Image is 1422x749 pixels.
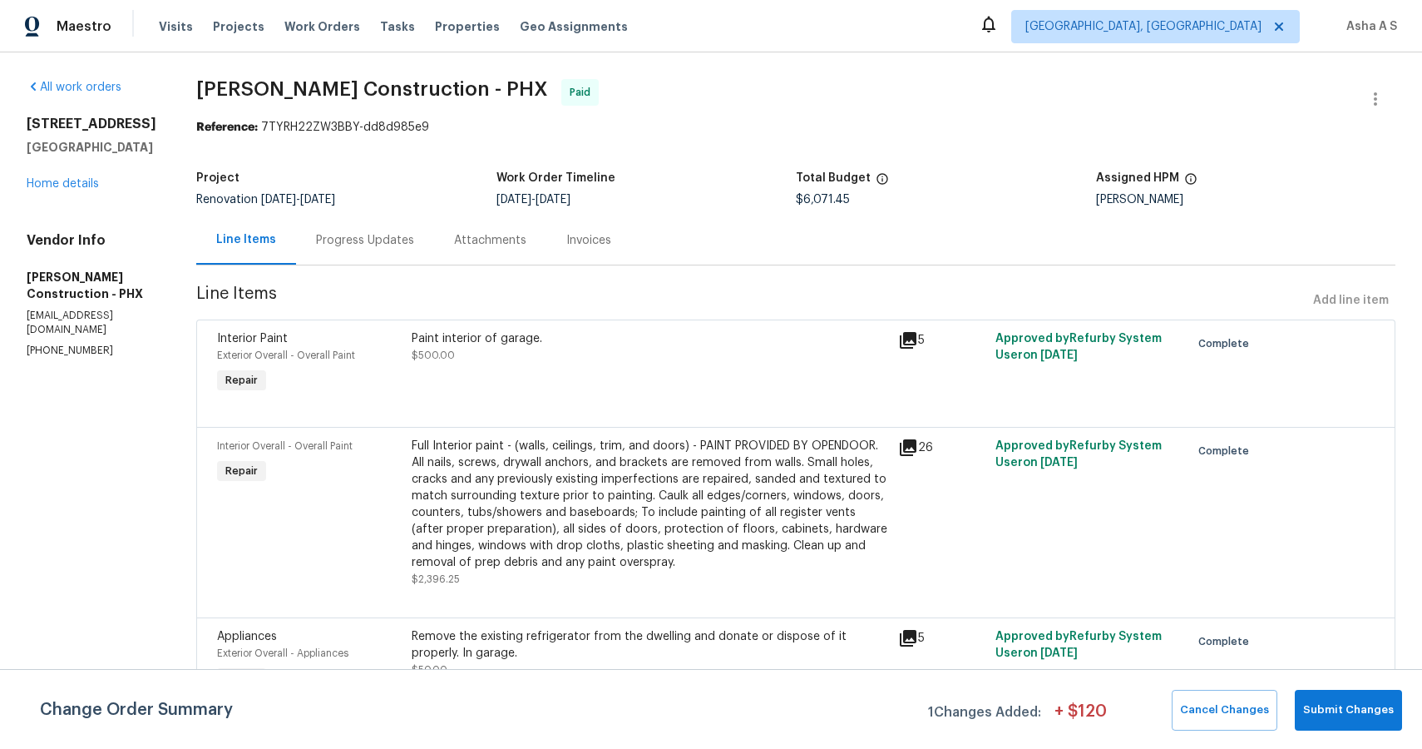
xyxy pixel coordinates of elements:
[217,631,277,642] span: Appliances
[196,119,1395,136] div: 7TYRH22ZW3BBY-dd8d985e9
[213,18,264,35] span: Projects
[27,178,99,190] a: Home details
[995,631,1162,659] span: Approved by Refurby System User on
[216,231,276,248] div: Line Items
[435,18,500,35] span: Properties
[40,690,233,731] span: Change Order Summary
[1096,172,1179,184] h5: Assigned HPM
[196,285,1306,316] span: Line Items
[412,350,455,360] span: $500.00
[1295,690,1402,731] button: Submit Changes
[219,372,264,389] span: Repair
[496,194,570,206] span: -
[412,628,888,662] div: Remove the existing refrigerator from the dwelling and donate or dispose of it properly. In garage.
[217,648,348,658] span: Exterior Overall - Appliances
[796,194,850,206] span: $6,071.45
[27,139,156,156] h5: [GEOGRAPHIC_DATA]
[27,309,156,337] p: [EMAIL_ADDRESS][DOMAIN_NAME]
[219,463,264,479] span: Repair
[1198,633,1256,650] span: Complete
[1054,703,1107,731] span: + $ 120
[196,194,335,206] span: Renovation
[536,194,570,206] span: [DATE]
[995,333,1162,361] span: Approved by Refurby System User on
[27,82,121,93] a: All work orders
[217,333,288,345] span: Interior Paint
[1040,647,1078,659] span: [DATE]
[412,665,447,675] span: $50.00
[27,269,156,302] h5: [PERSON_NAME] Construction - PHX
[1303,701,1394,720] span: Submit Changes
[496,172,615,184] h5: Work Order Timeline
[159,18,193,35] span: Visits
[566,232,611,249] div: Invoices
[412,574,460,584] span: $2,396.25
[496,194,531,206] span: [DATE]
[261,194,296,206] span: [DATE]
[570,84,597,101] span: Paid
[520,18,628,35] span: Geo Assignments
[1096,194,1396,206] div: [PERSON_NAME]
[196,79,548,99] span: [PERSON_NAME] Construction - PHX
[217,441,353,451] span: Interior Overall - Overall Paint
[876,172,889,194] span: The total cost of line items that have been proposed by Opendoor. This sum includes line items th...
[1198,335,1256,352] span: Complete
[316,232,414,249] div: Progress Updates
[196,172,239,184] h5: Project
[196,122,258,133] b: Reference:
[27,344,156,358] p: [PHONE_NUMBER]
[27,232,156,249] h4: Vendor Info
[1025,18,1262,35] span: [GEOGRAPHIC_DATA], [GEOGRAPHIC_DATA]
[796,172,871,184] h5: Total Budget
[27,116,156,132] h2: [STREET_ADDRESS]
[1198,443,1256,459] span: Complete
[1184,172,1197,194] span: The hpm assigned to this work order.
[1180,701,1269,720] span: Cancel Changes
[300,194,335,206] span: [DATE]
[412,330,888,347] div: Paint interior of garage.
[380,21,415,32] span: Tasks
[454,232,526,249] div: Attachments
[412,438,888,571] div: Full Interior paint - (walls, ceilings, trim, and doors) - PAINT PROVIDED BY OPENDOOR. All nails,...
[898,438,985,458] div: 26
[1040,350,1078,361] span: [DATE]
[217,350,355,360] span: Exterior Overall - Overall Paint
[1172,690,1277,731] button: Cancel Changes
[284,18,360,35] span: Work Orders
[898,330,985,350] div: 5
[928,697,1041,731] span: 1 Changes Added:
[57,18,111,35] span: Maestro
[261,194,335,206] span: -
[1340,18,1397,35] span: Asha A S
[898,628,985,648] div: 5
[995,440,1162,469] span: Approved by Refurby System User on
[1040,457,1078,469] span: [DATE]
